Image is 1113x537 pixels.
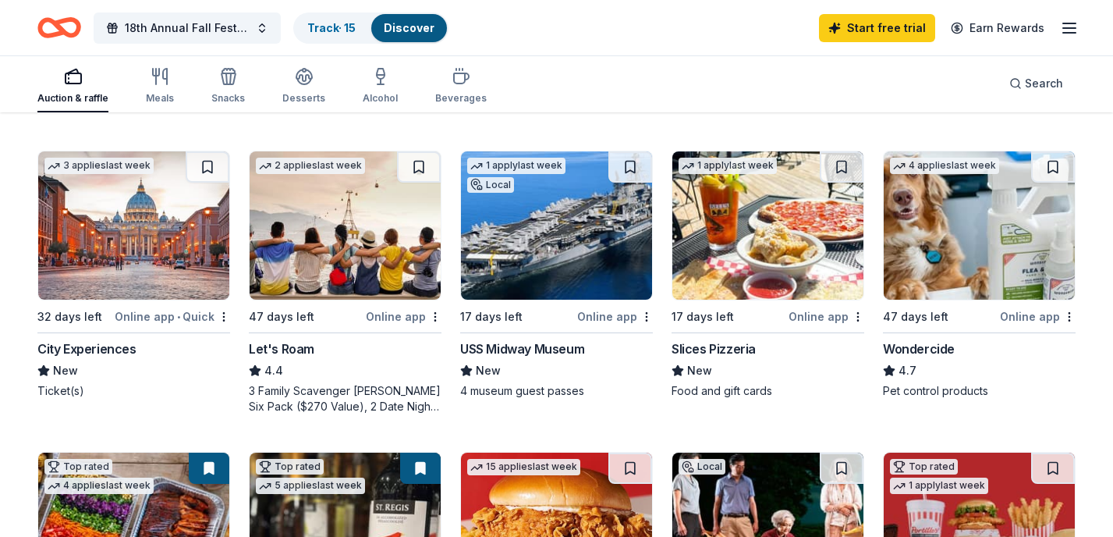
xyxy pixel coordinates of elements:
[250,151,441,300] img: Image for Let's Roam
[460,308,523,326] div: 17 days left
[44,158,154,174] div: 3 applies last week
[37,340,136,358] div: City Experiences
[115,307,230,326] div: Online app Quick
[890,478,988,494] div: 1 apply last week
[37,9,81,46] a: Home
[44,478,154,494] div: 4 applies last week
[256,459,324,475] div: Top rated
[672,383,864,399] div: Food and gift cards
[249,308,314,326] div: 47 days left
[37,92,108,105] div: Auction & raffle
[789,307,864,326] div: Online app
[435,92,487,105] div: Beverages
[819,14,935,42] a: Start free trial
[1025,74,1063,93] span: Search
[883,308,948,326] div: 47 days left
[679,158,777,174] div: 1 apply last week
[363,61,398,112] button: Alcohol
[460,340,584,358] div: USS Midway Museum
[687,361,712,380] span: New
[384,21,434,34] a: Discover
[307,21,356,34] a: Track· 15
[435,61,487,112] button: Beverages
[679,459,725,475] div: Local
[363,92,398,105] div: Alcohol
[476,361,501,380] span: New
[146,92,174,105] div: Meals
[467,158,565,174] div: 1 apply last week
[467,459,580,475] div: 15 applies last week
[672,151,863,300] img: Image for Slices Pizzeria
[37,61,108,112] button: Auction & raffle
[256,158,365,174] div: 2 applies last week
[884,151,1075,300] img: Image for Wondercide
[177,311,180,323] span: •
[249,383,441,414] div: 3 Family Scavenger [PERSON_NAME] Six Pack ($270 Value), 2 Date Night Scavenger [PERSON_NAME] Two ...
[460,383,653,399] div: 4 museum guest passes
[249,340,314,358] div: Let's Roam
[1000,307,1076,326] div: Online app
[460,151,653,399] a: Image for USS Midway Museum1 applylast weekLocal17 days leftOnline appUSS Midway MuseumNew4 museu...
[146,61,174,112] button: Meals
[672,151,864,399] a: Image for Slices Pizzeria1 applylast week17 days leftOnline appSlices PizzeriaNewFood and gift cards
[282,61,325,112] button: Desserts
[282,92,325,105] div: Desserts
[941,14,1054,42] a: Earn Rewards
[461,151,652,300] img: Image for USS Midway Museum
[890,158,999,174] div: 4 applies last week
[125,19,250,37] span: 18th Annual Fall Festival
[211,92,245,105] div: Snacks
[883,383,1076,399] div: Pet control products
[672,340,756,358] div: Slices Pizzeria
[44,459,112,475] div: Top rated
[37,308,102,326] div: 32 days left
[38,151,229,300] img: Image for City Experiences
[37,383,230,399] div: Ticket(s)
[577,307,653,326] div: Online app
[53,361,78,380] span: New
[37,151,230,399] a: Image for City Experiences3 applieslast week32 days leftOnline app•QuickCity ExperiencesNewTicket(s)
[899,361,916,380] span: 4.7
[883,151,1076,399] a: Image for Wondercide4 applieslast week47 days leftOnline appWondercide4.7Pet control products
[890,459,958,475] div: Top rated
[264,361,283,380] span: 4.4
[883,340,955,358] div: Wondercide
[211,61,245,112] button: Snacks
[249,151,441,414] a: Image for Let's Roam2 applieslast week47 days leftOnline appLet's Roam4.43 Family Scavenger [PERS...
[293,12,448,44] button: Track· 15Discover
[256,478,365,494] div: 5 applies last week
[672,308,734,326] div: 17 days left
[467,177,514,193] div: Local
[997,68,1076,99] button: Search
[94,12,281,44] button: 18th Annual Fall Festival
[366,307,441,326] div: Online app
